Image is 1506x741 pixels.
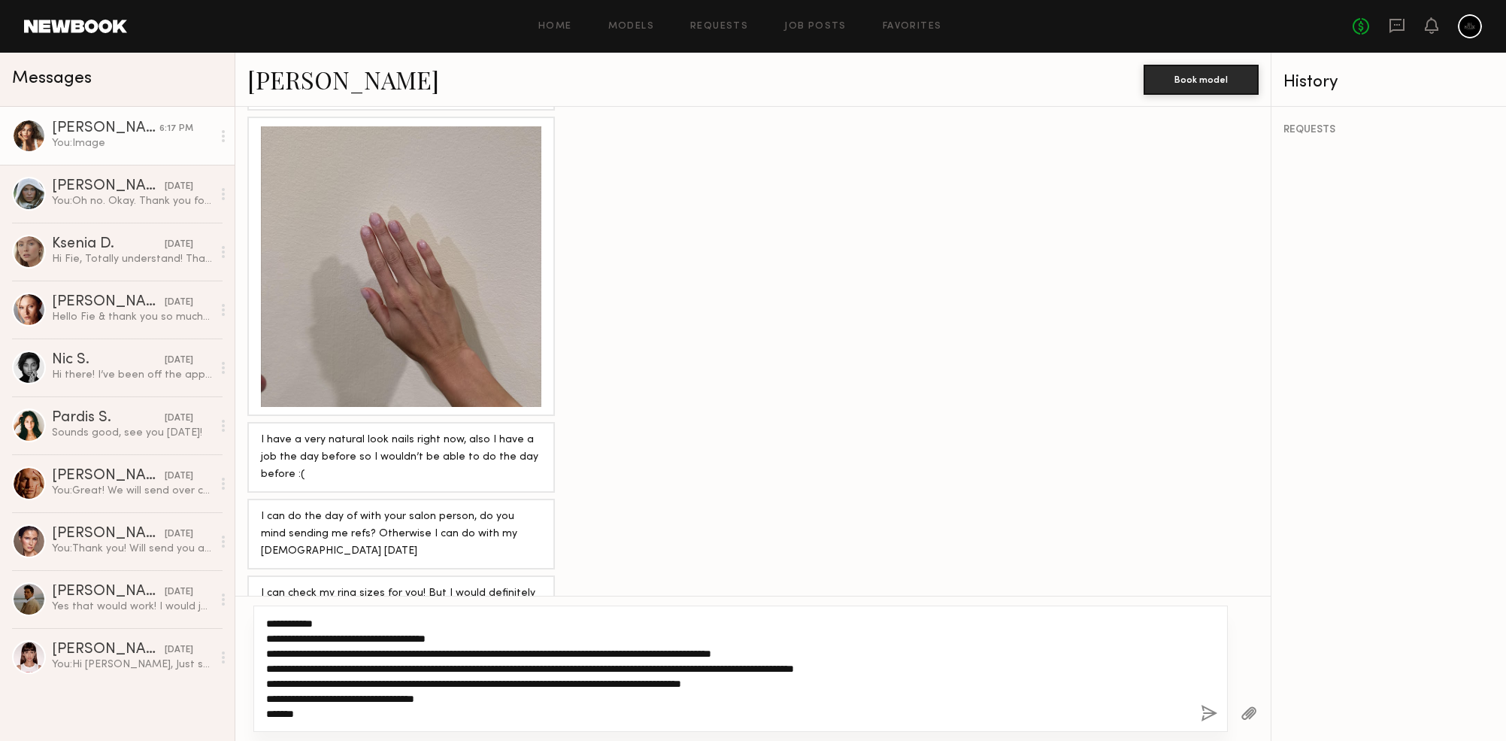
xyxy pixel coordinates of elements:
a: Book model [1144,72,1259,85]
div: [PERSON_NAME] [52,179,165,194]
div: [PERSON_NAME] [52,527,165,542]
div: Hi there! I’ve been off the app for some time but would love to be considered for any projects yo... [52,368,212,382]
div: [PERSON_NAME] [52,121,159,136]
div: REQUESTS [1283,125,1494,135]
div: [PERSON_NAME] [52,585,165,600]
div: [DATE] [165,643,193,657]
div: Sounds good, see you [DATE]! [52,426,212,440]
div: [DATE] [165,411,193,426]
div: You: Image [52,136,212,150]
a: Job Posts [784,22,847,32]
div: [DATE] [165,527,193,542]
div: I can do the day of with your salon person, do you mind sending me refs? Otherwise I can do with ... [261,509,541,560]
div: You: Great! We will send over call sheet shortly. [52,484,212,498]
button: Book model [1144,65,1259,95]
div: You: Thank you! Will send you an email [DATE]. [52,542,212,556]
div: I can check my ring sizes for you! But I would definitely go for the bigger sizes, specifically f... [261,585,541,672]
div: [PERSON_NAME] [52,469,165,484]
a: Requests [690,22,748,32]
span: Messages [12,70,92,87]
div: You: Hi [PERSON_NAME], Just send you a text with call sheet for [DATE]. Please let me know if you... [52,657,212,672]
div: [DATE] [165,354,193,368]
a: Models [608,22,654,32]
div: I have a very natural look nails right now, also I have a job the day before so I wouldn’t be abl... [261,432,541,484]
a: Home [538,22,572,32]
div: You: Oh no. Okay. Thank you for letting me know. [52,194,212,208]
div: [DATE] [165,180,193,194]
div: History [1283,74,1494,91]
div: Yes that would work! I would just need to know a day or two in advance if possible, because I hav... [52,600,212,614]
a: Favorites [883,22,942,32]
div: Ksenia D. [52,237,165,252]
div: Pardis S. [52,411,165,426]
div: [DATE] [165,469,193,484]
div: [DATE] [165,238,193,252]
div: [DATE] [165,296,193,310]
div: [PERSON_NAME] [52,295,165,310]
div: Nic S. [52,353,165,368]
div: [PERSON_NAME] [52,642,165,657]
div: [DATE] [165,585,193,600]
div: Hello Fie & thank you so much for reaching out! My availability chart looks open for the 18th of ... [52,310,212,324]
div: 6:17 PM [159,122,193,136]
a: [PERSON_NAME] [247,63,439,96]
div: Hi Fie, Totally understand! Thank you so much and have a wonderful photoshoot. I’ll be very happy... [52,252,212,266]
